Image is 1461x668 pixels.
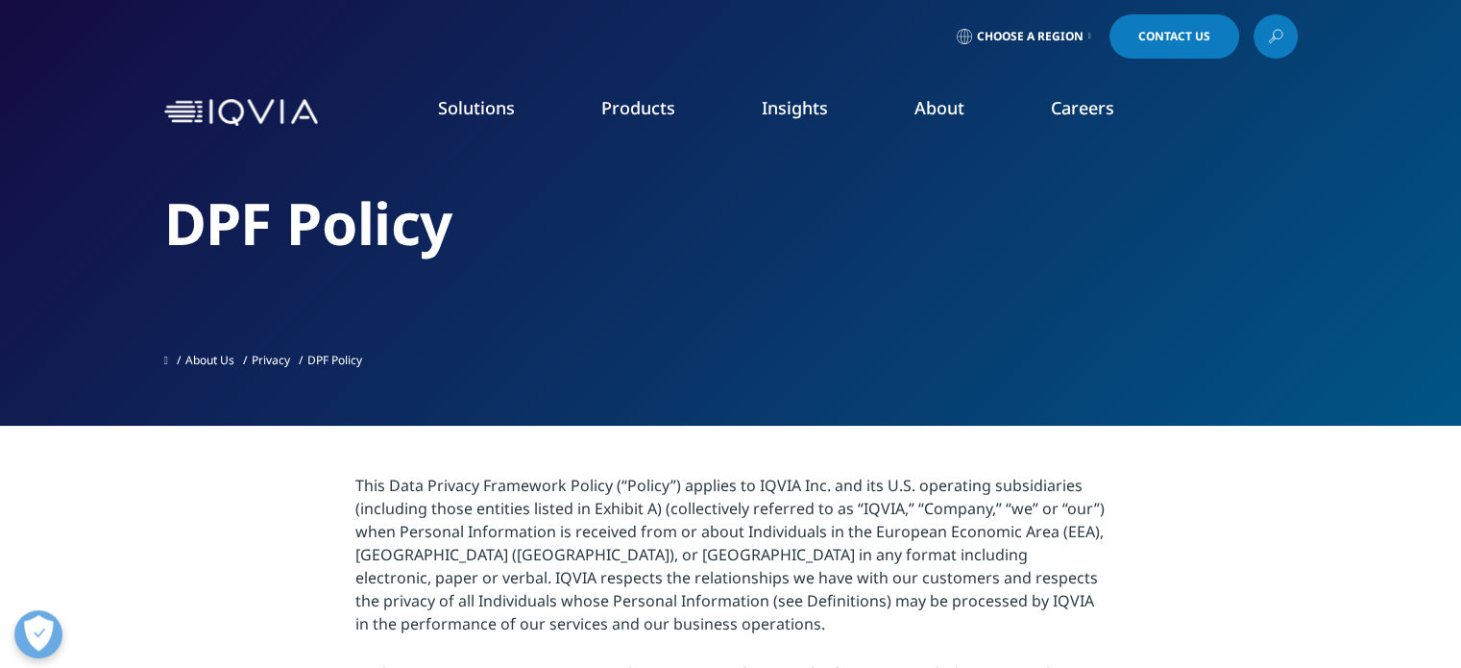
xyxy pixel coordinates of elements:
span: DPF Policy [307,352,362,368]
img: IQVIA Healthcare Information Technology and Pharma Clinical Research Company [164,99,318,127]
a: Contact Us [1109,14,1239,59]
a: Careers [1051,96,1114,119]
p: This Data Privacy Framework Policy (“Policy”) applies to IQVIA Inc. and its U.S. operating subsid... [355,474,1106,647]
a: About Us [185,352,234,368]
span: Choose a Region [977,29,1084,44]
button: Open Preferences [14,610,62,658]
nav: Primary [326,67,1298,158]
h2: DPF Policy [164,187,1298,260]
a: Products [601,96,675,119]
a: Insights [762,96,828,119]
a: Solutions [438,96,515,119]
span: Contact Us [1138,31,1210,42]
a: Privacy [252,352,290,368]
a: About [914,96,964,119]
